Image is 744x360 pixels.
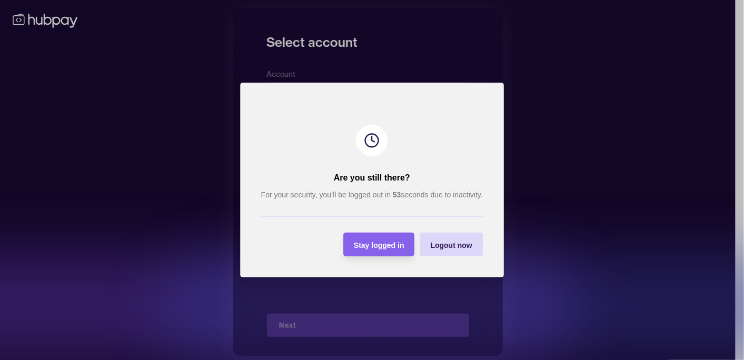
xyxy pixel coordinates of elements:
strong: 53 [393,191,401,199]
span: Stay logged in [354,241,404,249]
button: Logout now [420,233,483,256]
p: For your security, you’ll be logged out in seconds due to inactivity. [261,189,483,201]
h2: Are you still there? [334,172,410,184]
button: Stay logged in [343,233,415,256]
span: Logout now [431,241,472,249]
